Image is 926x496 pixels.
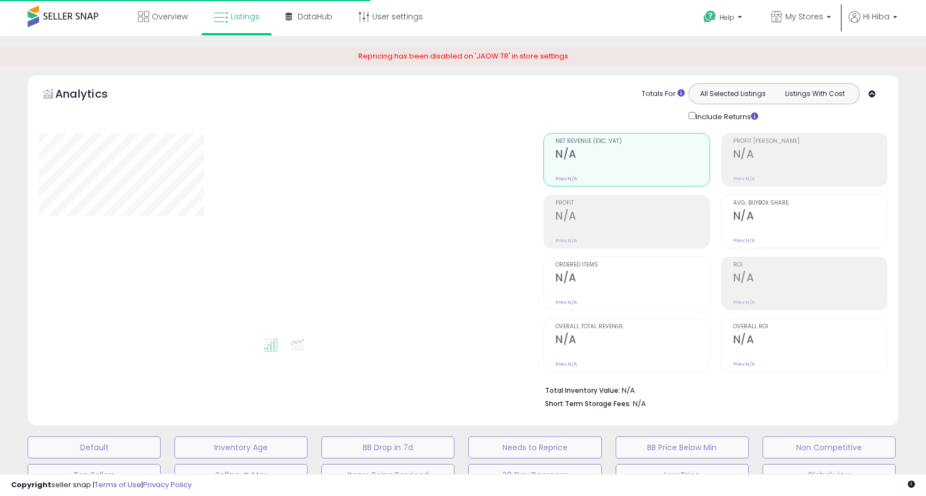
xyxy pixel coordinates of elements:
button: BB Drop in 7d [321,436,454,458]
small: Prev: N/A [733,361,755,367]
span: Net Revenue (Exc. VAT) [555,138,709,145]
span: Avg. Buybox Share [733,200,887,206]
button: Needs to Reprice [468,436,601,458]
button: Global view [763,464,896,486]
button: Inventory Age [174,436,308,458]
span: Overall Total Revenue [555,324,709,330]
a: Hi Hiba [849,11,897,36]
div: Include Returns [680,110,771,122]
button: Listings With Cost [774,87,856,101]
a: Help [695,2,753,36]
a: Terms of Use [94,479,141,490]
span: Hi Hiba [863,11,890,22]
h2: N/A [733,148,887,163]
span: Listings [231,11,260,22]
h2: N/A [555,148,709,163]
h2: N/A [733,210,887,225]
div: Totals For [642,89,685,99]
h5: Analytics [55,86,129,104]
span: My Stores [785,11,823,22]
button: All Selected Listings [692,87,774,101]
small: Prev: N/A [733,237,755,244]
small: Prev: N/A [733,299,755,306]
span: N/A [633,398,646,409]
small: Prev: N/A [733,175,755,182]
button: Items Being Repriced [321,464,454,486]
h2: N/A [733,333,887,348]
li: N/A [545,383,879,396]
button: Non Competitive [763,436,896,458]
span: ROI [733,262,887,268]
i: Get Help [703,10,717,24]
span: Profit [555,200,709,206]
button: Default [28,436,161,458]
button: Top Sellers [28,464,161,486]
a: Privacy Policy [143,479,192,490]
small: Prev: N/A [555,175,577,182]
button: BB Price Below Min [616,436,749,458]
small: Prev: N/A [555,361,577,367]
h2: N/A [733,271,887,286]
span: Overview [152,11,188,22]
h2: N/A [555,271,709,286]
span: Repricing has been disabled on 'JAOW TR' in store settings [358,51,568,61]
span: Overall ROI [733,324,887,330]
button: Low Price [616,464,749,486]
span: Profit [PERSON_NAME] [733,138,887,145]
h2: N/A [555,333,709,348]
button: 30 Day Decrease [468,464,601,486]
span: Help [719,13,734,22]
button: Selling @ Max [174,464,308,486]
span: Ordered Items [555,262,709,268]
strong: Copyright [11,479,51,490]
b: Short Term Storage Fees: [545,399,631,408]
small: Prev: N/A [555,237,577,244]
small: Prev: N/A [555,299,577,306]
div: seller snap | | [11,480,192,490]
h2: N/A [555,210,709,225]
span: DataHub [298,11,332,22]
b: Total Inventory Value: [545,386,620,395]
